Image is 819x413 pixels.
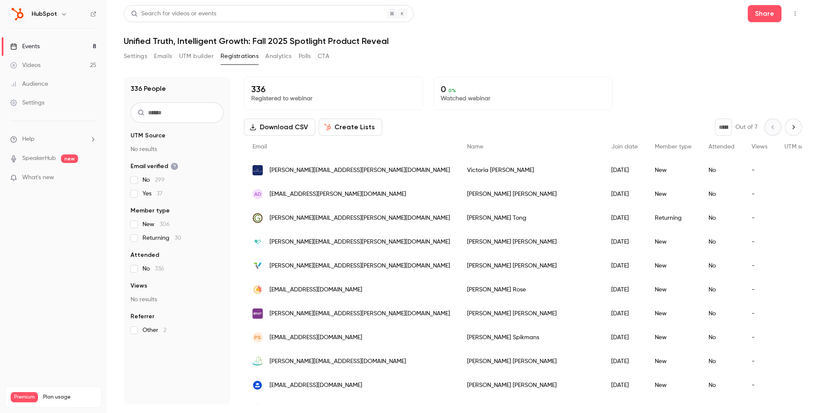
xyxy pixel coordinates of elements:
div: No [700,373,743,397]
span: [PERSON_NAME][EMAIL_ADDRESS][PERSON_NAME][DOMAIN_NAME] [270,214,450,223]
span: Email [253,144,267,150]
p: No results [131,295,224,304]
div: [DATE] [603,349,646,373]
span: Email verified [131,162,178,171]
div: - [743,278,776,302]
p: 0 [441,84,605,94]
span: Member type [655,144,691,150]
div: No [700,326,743,349]
div: [PERSON_NAME] Tong [459,206,603,230]
div: No [700,206,743,230]
button: Registrations [221,49,258,63]
span: [EMAIL_ADDRESS][DOMAIN_NAME] [270,333,362,342]
div: New [646,349,700,373]
div: Events [10,42,40,51]
div: - [743,230,776,254]
div: No [700,278,743,302]
span: No [142,265,164,273]
span: [EMAIL_ADDRESS][DOMAIN_NAME] [270,381,362,390]
button: UTM builder [179,49,214,63]
div: New [646,326,700,349]
div: New [646,373,700,397]
p: Watched webinar [441,94,605,103]
img: bidwells.co.uk [253,165,263,175]
button: Create Lists [319,119,382,136]
div: [PERSON_NAME] [PERSON_NAME] [459,373,603,397]
div: - [743,326,776,349]
div: New [646,278,700,302]
div: [PERSON_NAME] [PERSON_NAME] [459,254,603,278]
div: [DATE] [603,326,646,349]
h1: Unified Truth, Intelligent Growth: Fall 2025 Spotlight Product Reveal [124,36,802,46]
img: cityofglasgowcollege.ac.uk [253,308,263,319]
span: What's new [22,173,54,182]
div: Search for videos or events [131,9,216,18]
div: [DATE] [603,254,646,278]
span: 37 [157,191,163,197]
div: [DATE] [603,373,646,397]
div: No [700,254,743,278]
span: [PERSON_NAME][EMAIL_ADDRESS][PERSON_NAME][DOMAIN_NAME] [270,238,450,247]
div: No [700,349,743,373]
div: [PERSON_NAME] [PERSON_NAME] [459,182,603,206]
span: AD [254,190,261,198]
div: No [700,182,743,206]
span: 336 [155,266,164,272]
p: No results [131,145,224,154]
div: [PERSON_NAME] Rose [459,278,603,302]
span: 2 [163,327,166,333]
div: [DATE] [603,182,646,206]
div: [PERSON_NAME] [PERSON_NAME] [459,302,603,326]
button: Emails [154,49,172,63]
div: New [646,158,700,182]
div: [PERSON_NAME] [PERSON_NAME] [459,349,603,373]
span: PS [254,334,261,341]
img: visualsoft.co.uk [253,237,263,247]
div: [DATE] [603,158,646,182]
span: UTM Source [131,131,166,140]
div: - [743,158,776,182]
div: Audience [10,80,48,88]
span: Help [22,135,35,144]
span: Attended [131,251,159,259]
span: Other [142,326,166,334]
div: - [743,182,776,206]
span: Member type [131,206,170,215]
button: Analytics [265,49,292,63]
div: New [646,254,700,278]
img: HubSpot [11,7,24,21]
span: Attended [709,144,735,150]
span: [EMAIL_ADDRESS][PERSON_NAME][DOMAIN_NAME] [270,190,406,199]
div: [DATE] [603,278,646,302]
button: Download CSV [244,119,315,136]
h6: HubSpot [32,10,57,18]
img: edustaff.org [253,380,263,390]
div: No [700,158,743,182]
span: Views [752,144,767,150]
span: [EMAIL_ADDRESS][DOMAIN_NAME] [270,285,362,294]
span: Join date [611,144,638,150]
div: Returning [646,206,700,230]
div: [DATE] [603,230,646,254]
span: [PERSON_NAME][EMAIL_ADDRESS][DOMAIN_NAME] [270,357,406,366]
span: 299 [155,177,165,183]
button: Share [748,5,781,22]
button: CTA [318,49,329,63]
p: 336 [251,84,416,94]
div: Victoria [PERSON_NAME] [459,158,603,182]
section: facet-groups [131,131,224,334]
img: greenwood-env.co.uk [253,213,263,223]
iframe: Noticeable Trigger [86,174,96,182]
div: No [700,302,743,326]
a: SpeakerHub [22,154,56,163]
div: [DATE] [603,302,646,326]
div: - [743,206,776,230]
h1: 336 People [131,84,166,94]
img: verlume.world [253,261,263,271]
span: 306 [160,221,170,227]
button: Polls [299,49,311,63]
span: Plan usage [43,394,96,401]
span: Views [131,282,147,290]
p: Out of 7 [735,123,758,131]
p: Registered to webinar [251,94,416,103]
